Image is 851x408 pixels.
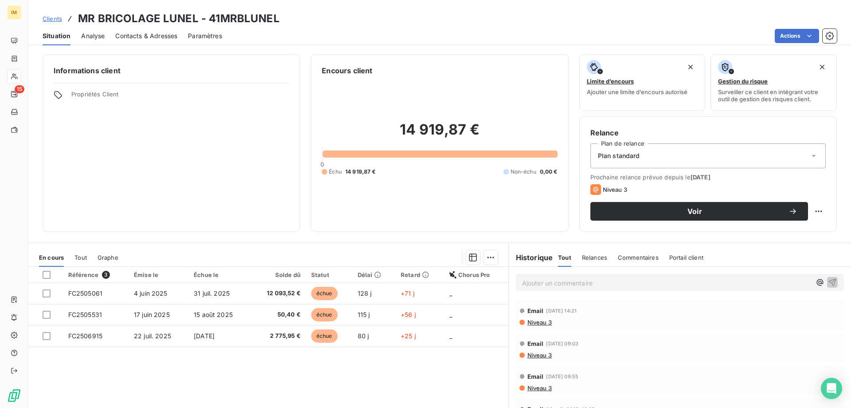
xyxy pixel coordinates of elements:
span: 0 [320,161,324,168]
span: Email [527,307,544,314]
span: échue [311,329,338,343]
span: 12 093,52 € [256,289,301,298]
span: 22 juil. 2025 [134,332,171,340]
div: Chorus Pro [449,271,503,278]
span: Échu [329,168,342,176]
button: Voir [590,202,808,221]
span: échue [311,287,338,300]
span: Plan standard [598,151,640,160]
span: Tout [74,254,87,261]
span: Paramètres [188,32,222,40]
span: [DATE] 14:21 [546,308,577,313]
div: Échue le [194,271,245,278]
span: [DATE] 09:55 [546,374,578,379]
span: Commentaires [618,254,659,261]
span: Niveau 3 [603,186,627,193]
span: Relances [582,254,607,261]
span: _ [449,289,452,297]
span: Niveau 3 [527,384,552,392]
div: Délai [358,271,390,278]
span: Situation [43,32,70,40]
h6: Relance [590,127,826,138]
span: Analyse [81,32,105,40]
span: 115 j [358,311,370,318]
span: Prochaine relance prévue depuis le [590,174,826,181]
span: Email [527,340,544,347]
span: Clients [43,15,62,22]
span: 2 775,95 € [256,332,301,341]
h6: Encours client [322,65,372,76]
h6: Historique [509,252,553,263]
span: 80 j [358,332,369,340]
span: En cours [39,254,64,261]
span: FC2505531 [68,311,102,318]
span: 50,40 € [256,310,301,319]
span: Voir [601,208,789,215]
span: Propriétés Client [71,91,289,103]
span: Tout [558,254,571,261]
h3: MR BRICOLAGE LUNEL - 41MRBLUNEL [78,11,280,27]
h6: Informations client [54,65,289,76]
div: Émise le [134,271,183,278]
span: 31 juil. 2025 [194,289,230,297]
span: 0,00 € [540,168,558,176]
span: 17 juin 2025 [134,311,170,318]
span: Graphe [98,254,118,261]
div: Solde dû [256,271,301,278]
span: _ [449,311,452,318]
span: [DATE] [691,174,710,181]
span: +25 j [401,332,416,340]
div: Retard [401,271,439,278]
div: Référence [68,271,123,279]
span: _ [449,332,452,340]
span: FC2506915 [68,332,102,340]
span: Gestion du risque [718,78,768,85]
span: Ajouter une limite d’encours autorisé [587,88,687,95]
div: Statut [311,271,347,278]
span: 14 919,87 € [345,168,376,176]
h2: 14 919,87 € [322,121,557,147]
div: Open Intercom Messenger [821,378,842,399]
span: 128 j [358,289,372,297]
span: Surveiller ce client en intégrant votre outil de gestion des risques client. [718,88,829,103]
span: 4 juin 2025 [134,289,168,297]
span: Limite d’encours [587,78,634,85]
span: Contacts & Adresses [115,32,177,40]
span: FC2505061 [68,289,102,297]
span: 15 [15,85,24,93]
span: +56 j [401,311,416,318]
span: Non-échu [511,168,536,176]
span: Niveau 3 [527,352,552,359]
button: Actions [775,29,819,43]
img: Logo LeanPay [7,388,21,403]
span: échue [311,308,338,321]
a: Clients [43,14,62,23]
span: Portail client [669,254,703,261]
span: Niveau 3 [527,319,552,326]
div: IM [7,5,21,20]
button: Gestion du risqueSurveiller ce client en intégrant votre outil de gestion des risques client. [710,54,837,111]
span: +71 j [401,289,414,297]
button: Limite d’encoursAjouter une limite d’encours autorisé [579,54,706,111]
span: 15 août 2025 [194,311,233,318]
span: [DATE] 09:03 [546,341,578,346]
span: [DATE] [194,332,215,340]
span: Email [527,373,544,380]
span: 3 [102,271,110,279]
